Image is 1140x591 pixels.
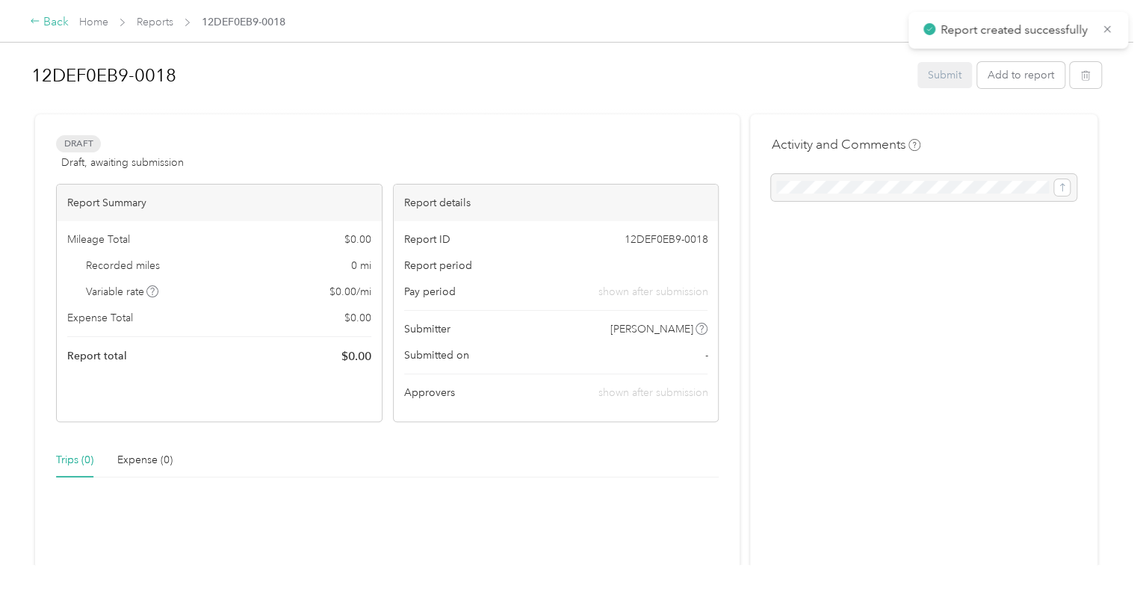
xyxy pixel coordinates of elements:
span: Report total [67,348,127,364]
span: shown after submission [598,386,707,399]
span: Report period [404,258,472,273]
span: shown after submission [598,284,707,300]
span: [PERSON_NAME] [610,321,693,337]
span: Pay period [404,284,456,300]
span: $ 0.00 [341,347,371,365]
p: Report created successfully [941,21,1091,40]
div: Expense (0) [117,452,173,468]
div: Back [30,13,69,31]
span: Report ID [404,232,450,247]
h4: Activity and Comments [771,135,920,154]
span: Submitted on [404,347,469,363]
button: Add to report [977,62,1065,88]
span: 0 mi [351,258,371,273]
span: - [704,347,707,363]
span: 12DEF0EB9-0018 [624,232,707,247]
a: Reports [137,16,173,28]
span: $ 0.00 / mi [329,284,371,300]
span: Mileage Total [67,232,130,247]
div: Trips (0) [56,452,93,468]
span: $ 0.00 [344,232,371,247]
span: Submitter [404,321,450,337]
span: Draft [56,135,101,152]
span: Expense Total [67,310,133,326]
span: Draft, awaiting submission [61,155,184,170]
span: Recorded miles [86,258,160,273]
span: 12DEF0EB9-0018 [202,14,285,30]
h1: 12DEF0EB9-0018 [31,58,907,93]
span: $ 0.00 [344,310,371,326]
span: Variable rate [86,284,159,300]
a: Home [79,16,108,28]
span: Approvers [404,385,455,400]
div: Report Summary [57,185,382,221]
div: Report details [394,185,719,221]
iframe: Everlance-gr Chat Button Frame [1056,507,1140,591]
